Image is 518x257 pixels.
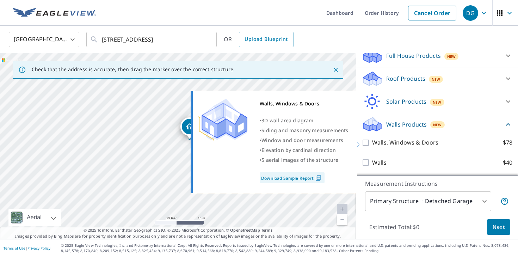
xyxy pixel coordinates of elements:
input: Search by address or latitude-longitude [102,30,202,49]
a: Current Level 20, Zoom In Disabled [337,204,347,214]
a: Privacy Policy [27,246,50,251]
span: Your report will include the primary structure and a detached garage if one exists. [500,197,509,206]
p: Measurement Instructions [365,179,509,188]
p: Check that the address is accurate, then drag the marker over the correct structure. [32,66,235,73]
div: Roof ProductsNew [362,70,512,87]
div: • [260,126,348,135]
p: Solar Products [386,97,426,106]
p: Walls, Windows & Doors [372,138,438,147]
p: Full House Products [386,51,441,60]
span: Upload Blueprint [245,35,288,44]
div: Dropped pin, building 1, Residential property, 4004 Palm Blvd Isle Of Palms, SC 29451 [180,117,199,139]
p: | [4,246,50,250]
a: Download Sample Report [260,172,325,183]
div: • [260,145,348,155]
p: $78 [503,138,512,147]
span: New [447,54,456,59]
a: Terms of Use [4,246,25,251]
p: © 2025 Eagle View Technologies, Inc. and Pictometry International Corp. All Rights Reserved. Repo... [61,243,514,253]
div: Primary Structure + Detached Garage [365,191,491,211]
div: Walls, Windows & Doors [260,99,348,109]
div: • [260,135,348,145]
div: Aerial [25,209,44,226]
div: Aerial [8,209,61,226]
button: Close [331,65,340,74]
a: Upload Blueprint [239,32,293,47]
span: 3D wall area diagram [261,117,313,124]
img: Pdf Icon [314,175,323,181]
div: Full House ProductsNew [362,47,512,64]
p: Walls Products [386,120,427,129]
p: Estimated Total: $0 [364,219,425,235]
span: New [433,122,442,128]
a: Current Level 20, Zoom Out [337,214,347,225]
div: • [260,155,348,165]
img: EV Logo [13,8,96,18]
a: Cancel Order [408,6,456,20]
span: New [432,77,440,82]
div: Solar ProductsNew [362,93,512,110]
div: • [260,116,348,126]
div: DG [463,5,478,21]
span: 5 aerial images of the structure [261,157,338,163]
img: Premium [198,99,247,141]
div: [GEOGRAPHIC_DATA] [9,30,79,49]
p: Walls [372,158,387,167]
span: © 2025 TomTom, Earthstar Geographics SIO, © 2025 Microsoft Corporation, © [84,227,273,233]
span: Next [493,223,505,232]
p: Roof Products [386,74,425,83]
span: Window and door measurements [261,137,343,143]
span: Elevation by cardinal direction [261,147,336,153]
span: Siding and masonry measurements [261,127,348,134]
span: New [433,99,442,105]
div: OR [224,32,294,47]
button: Next [487,219,510,235]
a: OpenStreetMap [230,227,260,233]
a: Terms [261,227,273,233]
div: Walls ProductsNew [362,116,512,133]
p: $40 [503,158,512,167]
